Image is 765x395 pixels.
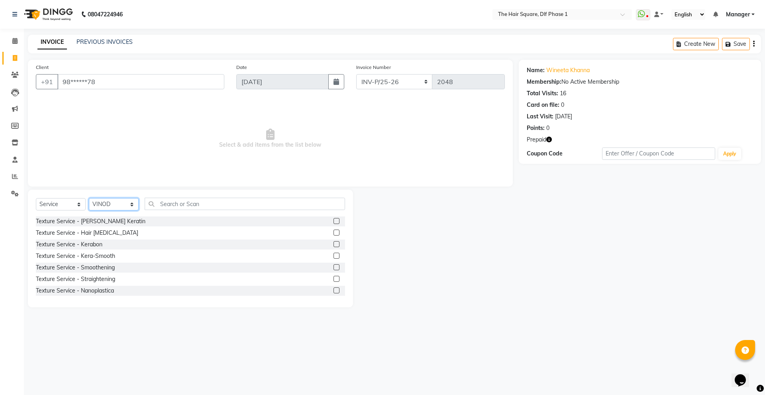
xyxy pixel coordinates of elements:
div: Name: [527,66,545,75]
a: PREVIOUS INVOICES [76,38,133,45]
button: Apply [718,148,741,160]
button: Save [722,38,750,50]
iframe: chat widget [732,363,757,387]
span: Select & add items from the list below [36,99,505,179]
div: Coupon Code [527,149,602,158]
div: Texture Service - Nanoplastica [36,287,114,295]
div: 0 [546,124,549,132]
div: 16 [560,89,566,98]
div: Texture Service - Hair [MEDICAL_DATA] [36,229,138,237]
button: +91 [36,74,58,89]
div: 0 [561,101,564,109]
label: Client [36,64,49,71]
div: Card on file: [527,101,559,109]
span: Prepaid [527,136,546,144]
a: Wineeta Khanna [546,66,590,75]
label: Invoice Number [356,64,391,71]
button: Create New [673,38,719,50]
div: Membership: [527,78,561,86]
div: Points: [527,124,545,132]
div: Total Visits: [527,89,558,98]
input: Search by Name/Mobile/Email/Code [57,74,224,89]
div: Texture Service - Kerabon [36,240,102,249]
div: No Active Membership [527,78,753,86]
div: Texture Service - [PERSON_NAME] Keratin [36,217,145,226]
div: Texture Service - Straightening [36,275,115,283]
input: Enter Offer / Coupon Code [602,147,715,160]
div: Last Visit: [527,112,553,121]
div: [DATE] [555,112,572,121]
div: Texture Service - Smoothening [36,263,115,272]
img: logo [20,3,75,26]
b: 08047224946 [88,3,123,26]
div: Texture Service - Kera-Smooth [36,252,115,260]
input: Search or Scan [145,198,345,210]
label: Date [236,64,247,71]
span: Manager [726,10,750,19]
a: INVOICE [37,35,67,49]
